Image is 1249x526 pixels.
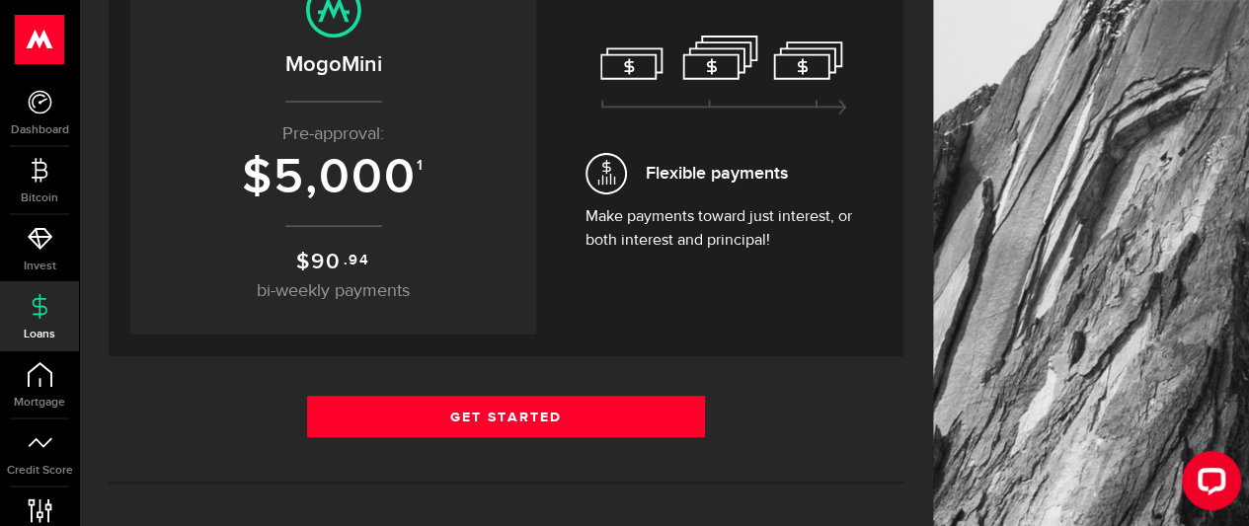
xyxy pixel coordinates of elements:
h2: MogoMini [150,48,516,81]
span: 90 [311,249,342,275]
span: bi-weekly payments [257,282,410,300]
sup: 1 [417,157,425,175]
a: Get Started [307,396,705,437]
iframe: LiveChat chat widget [1166,443,1249,526]
p: Make payments toward just interest, or both interest and principal! [585,205,862,253]
span: 5,000 [273,148,417,207]
span: Flexible payments [646,160,788,187]
p: Pre-approval: [150,121,516,148]
span: $ [242,148,273,207]
sup: .94 [344,250,370,271]
span: $ [296,249,311,275]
